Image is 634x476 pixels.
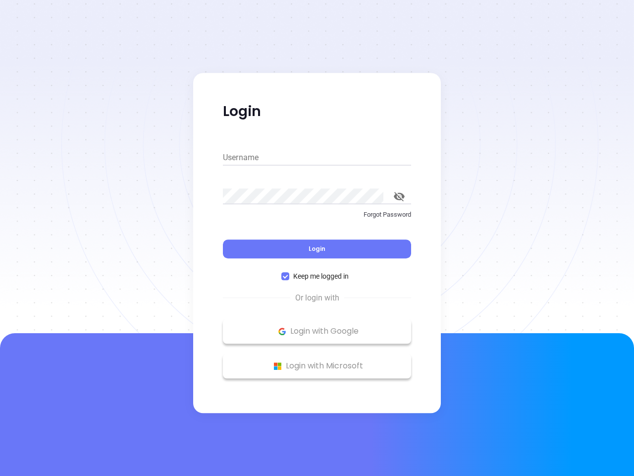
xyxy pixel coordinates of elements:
p: Forgot Password [223,210,411,220]
button: Microsoft Logo Login with Microsoft [223,354,411,378]
button: Google Logo Login with Google [223,319,411,344]
img: Google Logo [276,325,288,338]
span: Keep me logged in [289,271,353,282]
span: Login [309,244,325,253]
p: Login with Google [228,324,406,339]
p: Login [223,103,411,120]
img: Microsoft Logo [271,360,284,372]
button: toggle password visibility [387,184,411,208]
button: Login [223,239,411,258]
a: Forgot Password [223,210,411,228]
p: Login with Microsoft [228,358,406,373]
span: Or login with [290,292,344,304]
